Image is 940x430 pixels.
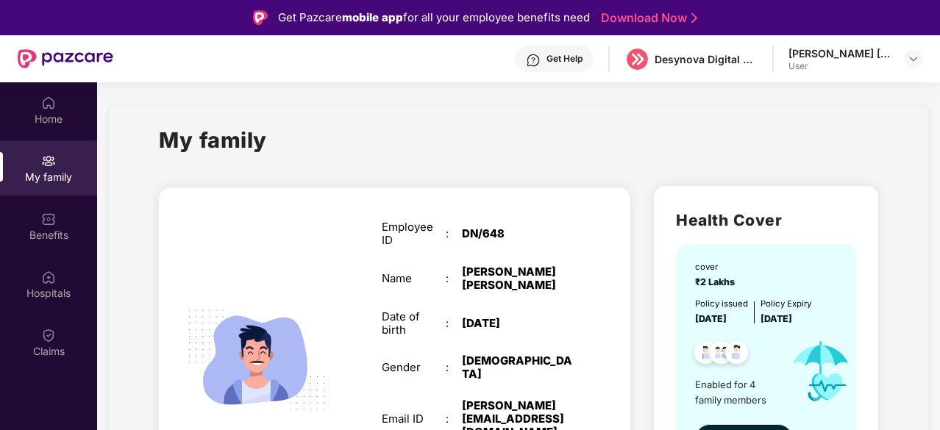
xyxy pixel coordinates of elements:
span: [DATE] [695,313,727,324]
img: svg+xml;base64,PHN2ZyB4bWxucz0iaHR0cDovL3d3dy53My5vcmcvMjAwMC9zdmciIHdpZHRoPSI0OC45NDMiIGhlaWdodD... [719,337,755,373]
img: svg+xml;base64,PHN2ZyBpZD0iQmVuZWZpdHMiIHhtbG5zPSJodHRwOi8vd3d3LnczLm9yZy8yMDAwL3N2ZyIgd2lkdGg9Ij... [41,212,56,226]
div: [DATE] [462,317,574,330]
img: svg+xml;base64,PHN2ZyBpZD0iSG9zcGl0YWxzIiB4bWxucz0iaHR0cDovL3d3dy53My5vcmcvMjAwMC9zdmciIHdpZHRoPS... [41,270,56,284]
img: svg+xml;base64,PHN2ZyBpZD0iSGVscC0zMngzMiIgeG1sbnM9Imh0dHA6Ly93d3cudzMub3JnLzIwMDAvc3ZnIiB3aWR0aD... [526,53,541,68]
img: Logo [253,10,268,25]
div: [PERSON_NAME] [PERSON_NAME] [788,46,891,60]
img: svg+xml;base64,PHN2ZyB3aWR0aD0iMjAiIGhlaWdodD0iMjAiIHZpZXdCb3g9IjAgMCAyMCAyMCIgZmlsbD0ibm9uZSIgeG... [41,154,56,168]
div: Date of birth [382,310,446,337]
div: : [446,361,462,374]
img: icon [780,326,863,417]
div: : [446,412,462,426]
div: : [446,317,462,330]
div: Get Pazcare for all your employee benefits need [278,9,590,26]
div: [DEMOGRAPHIC_DATA] [462,354,574,381]
div: [PERSON_NAME] [PERSON_NAME] [462,265,574,292]
a: Download Now [601,10,693,26]
img: svg+xml;base64,PHN2ZyB4bWxucz0iaHR0cDovL3d3dy53My5vcmcvMjAwMC9zdmciIHdpZHRoPSI0OC45NDMiIGhlaWdodD... [688,337,724,373]
div: Email ID [382,412,446,426]
div: : [446,227,462,240]
div: cover [695,260,739,273]
img: svg+xml;base64,PHN2ZyBpZD0iSG9tZSIgeG1sbnM9Imh0dHA6Ly93d3cudzMub3JnLzIwMDAvc3ZnIiB3aWR0aD0iMjAiIG... [41,96,56,110]
img: svg+xml;base64,PHN2ZyBpZD0iRHJvcGRvd24tMzJ4MzIiIHhtbG5zPSJodHRwOi8vd3d3LnczLm9yZy8yMDAwL3N2ZyIgd2... [908,53,919,65]
div: Policy Expiry [761,297,811,310]
img: svg+xml;base64,PHN2ZyBpZD0iQ2xhaW0iIHhtbG5zPSJodHRwOi8vd3d3LnczLm9yZy8yMDAwL3N2ZyIgd2lkdGg9IjIwIi... [41,328,56,343]
h1: My family [159,123,267,157]
h2: Health Cover [676,208,855,232]
img: logo%20(5).png [627,49,648,70]
div: Get Help [546,53,583,65]
div: Employee ID [382,221,446,247]
div: DN/648 [462,227,574,240]
div: Gender [382,361,446,374]
img: svg+xml;base64,PHN2ZyB4bWxucz0iaHR0cDovL3d3dy53My5vcmcvMjAwMC9zdmciIHdpZHRoPSI0OC45MTUiIGhlaWdodD... [703,337,739,373]
div: Name [382,272,446,285]
div: Policy issued [695,297,748,310]
span: ₹2 Lakhs [695,276,739,287]
img: New Pazcare Logo [18,49,113,68]
div: User [788,60,891,72]
span: [DATE] [761,313,792,324]
span: Enabled for 4 family members [695,377,780,407]
div: : [446,272,462,285]
strong: mobile app [342,10,403,24]
img: Stroke [691,10,697,26]
div: Desynova Digital private limited [655,52,758,66]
